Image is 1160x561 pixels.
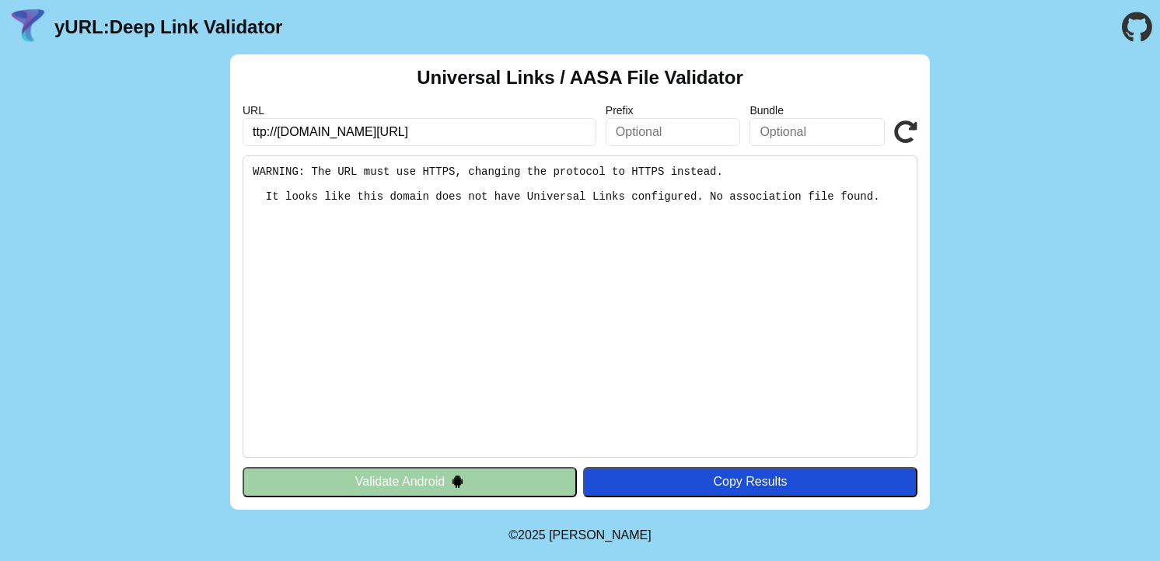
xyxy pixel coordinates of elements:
[451,475,464,488] img: droidIcon.svg
[606,118,741,146] input: Optional
[243,104,596,117] label: URL
[606,104,741,117] label: Prefix
[749,104,885,117] label: Bundle
[583,467,917,497] button: Copy Results
[549,528,652,542] a: Michael Ibragimchayev's Personal Site
[54,16,282,38] a: yURL:Deep Link Validator
[518,528,546,542] span: 2025
[508,510,651,561] footer: ©
[243,155,917,458] pre: WARNING: The URL must use HTTPS, changing the protocol to HTTPS instead. It looks like this domai...
[417,67,743,89] h2: Universal Links / AASA File Validator
[749,118,885,146] input: Optional
[591,475,910,489] div: Copy Results
[8,7,48,47] img: yURL Logo
[243,118,596,146] input: Required
[243,467,577,497] button: Validate Android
